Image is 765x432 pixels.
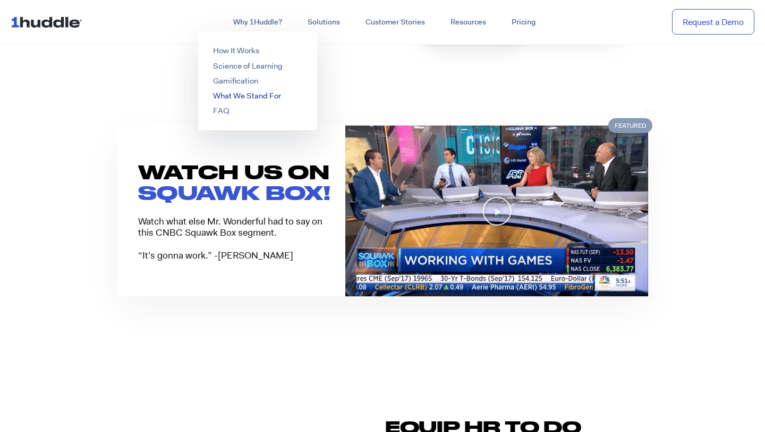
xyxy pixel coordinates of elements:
[295,13,353,32] a: Solutions
[672,9,754,35] a: Request a Demo
[353,13,438,32] a: Customer Stories
[482,196,512,226] div: Play Video
[213,61,283,71] a: Science of Learning
[438,13,499,32] a: Resources
[220,13,295,32] a: Why 1Huddle?
[138,249,324,262] p: “It’s gonna work.” -[PERSON_NAME]
[213,76,258,86] a: Gamification
[138,160,345,185] h3: WATCH US ON
[499,13,548,32] a: Pricing
[213,90,281,101] a: What We Stand For
[213,105,229,116] a: FAQ
[608,118,652,133] span: Featured
[11,12,87,32] img: ...
[138,180,345,205] h3: SQUAWK BOX!
[213,45,259,56] a: How It Works
[138,216,324,238] p: Watch what else Mr. Wonderful had to say on this CNBC Squawk Box segment.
